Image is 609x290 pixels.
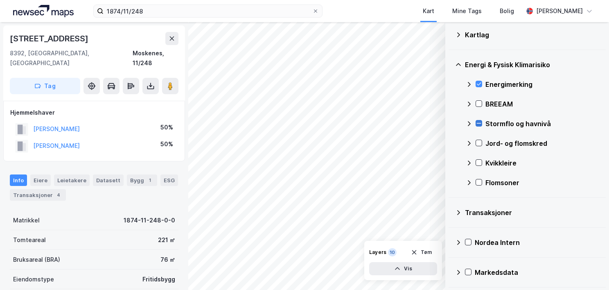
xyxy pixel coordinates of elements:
[536,6,583,16] div: [PERSON_NAME]
[142,274,175,284] div: Fritidsbygg
[13,5,74,17] img: logo.a4113a55bc3d86da70a041830d287a7e.svg
[485,178,599,188] div: Flomsoner
[146,176,154,184] div: 1
[10,78,80,94] button: Tag
[13,255,60,265] div: Bruksareal (BRA)
[124,215,175,225] div: 1874-11-248-0-0
[485,158,599,168] div: Kvikkleire
[160,122,173,132] div: 50%
[133,48,178,68] div: Moskenes, 11/248
[406,246,437,259] button: Tøm
[104,5,312,17] input: Søk på adresse, matrikkel, gårdeiere, leietakere eller personer
[568,251,609,290] iframe: Chat Widget
[10,32,90,45] div: [STREET_ADDRESS]
[54,191,63,199] div: 4
[465,60,599,70] div: Energi & Fysisk Klimarisiko
[13,235,46,245] div: Tomteareal
[10,108,178,118] div: Hjemmelshaver
[369,249,386,256] div: Layers
[475,267,599,277] div: Markedsdata
[485,79,599,89] div: Energimerking
[485,119,599,129] div: Stormflo og havnivå
[485,99,599,109] div: BREEAM
[500,6,514,16] div: Bolig
[54,174,90,186] div: Leietakere
[485,138,599,148] div: Jord- og flomskred
[13,274,54,284] div: Eiendomstype
[452,6,482,16] div: Mine Tags
[475,238,599,247] div: Nordea Intern
[10,174,27,186] div: Info
[423,6,434,16] div: Kart
[465,30,599,40] div: Kartlag
[158,235,175,245] div: 221 ㎡
[465,208,599,217] div: Transaksjoner
[93,174,124,186] div: Datasett
[388,248,397,256] div: 10
[160,174,178,186] div: ESG
[127,174,157,186] div: Bygg
[369,262,437,275] button: Vis
[10,48,133,68] div: 8392, [GEOGRAPHIC_DATA], [GEOGRAPHIC_DATA]
[160,255,175,265] div: 76 ㎡
[10,189,66,201] div: Transaksjoner
[13,215,40,225] div: Matrikkel
[160,139,173,149] div: 50%
[30,174,51,186] div: Eiere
